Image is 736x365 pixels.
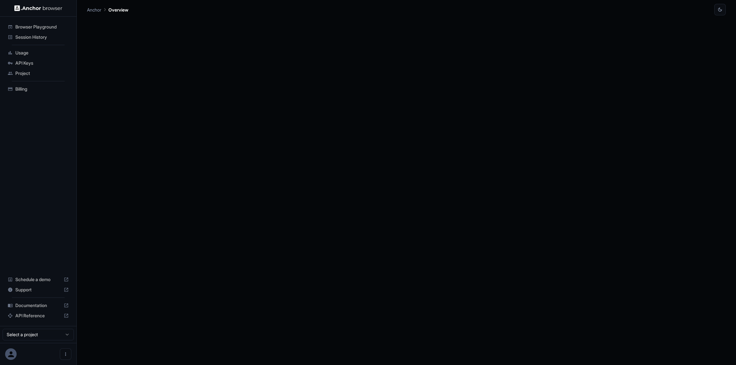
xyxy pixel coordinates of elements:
div: Session History [5,32,71,42]
span: API Reference [15,312,61,319]
button: Open menu [60,348,71,360]
span: API Keys [15,60,69,66]
div: API Keys [5,58,71,68]
span: Billing [15,86,69,92]
nav: breadcrumb [87,6,128,13]
span: Documentation [15,302,61,309]
span: Browser Playground [15,24,69,30]
img: Anchor Logo [14,5,62,11]
div: Schedule a demo [5,274,71,285]
span: Schedule a demo [15,276,61,283]
div: Documentation [5,300,71,311]
span: Project [15,70,69,77]
div: Billing [5,84,71,94]
span: Session History [15,34,69,40]
div: Project [5,68,71,78]
span: Support [15,287,61,293]
span: Usage [15,50,69,56]
div: Support [5,285,71,295]
div: Browser Playground [5,22,71,32]
p: Anchor [87,6,101,13]
div: API Reference [5,311,71,321]
p: Overview [108,6,128,13]
div: Usage [5,48,71,58]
